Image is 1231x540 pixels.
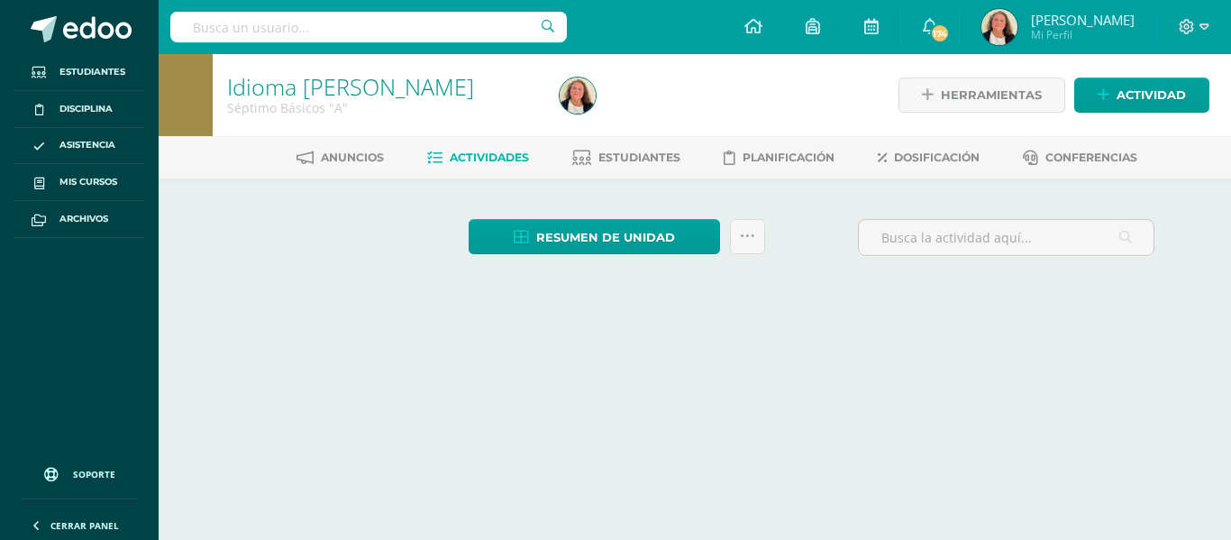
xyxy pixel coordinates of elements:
img: baba47cf35c54130fc8b4a41d66c83a5.png [981,9,1017,45]
span: Disciplina [59,102,113,116]
a: Estudiantes [14,54,144,91]
a: Mis cursos [14,164,144,201]
span: Resumen de unidad [536,221,675,254]
span: Archivos [59,212,108,226]
span: Actividad [1117,78,1186,112]
span: Herramientas [941,78,1042,112]
span: Cerrar panel [50,519,119,532]
div: Séptimo Básicos 'A' [227,99,538,116]
span: Mis cursos [59,175,117,189]
a: Anuncios [296,143,384,172]
span: Estudiantes [59,65,125,79]
a: Archivos [14,201,144,238]
a: Dosificación [878,143,980,172]
a: Estudiantes [572,143,680,172]
a: Conferencias [1023,143,1137,172]
span: 174 [930,23,950,43]
span: Estudiantes [598,151,680,164]
a: Actividades [427,143,529,172]
span: Conferencias [1045,151,1137,164]
span: Dosificación [894,151,980,164]
span: Actividades [450,151,529,164]
span: [PERSON_NAME] [1031,11,1135,29]
span: Soporte [73,468,115,481]
input: Busca la actividad aquí... [859,220,1153,255]
span: Planificación [743,151,834,164]
img: baba47cf35c54130fc8b4a41d66c83a5.png [560,78,596,114]
a: Idioma [PERSON_NAME] [227,71,474,102]
span: Anuncios [321,151,384,164]
a: Soporte [22,450,137,494]
a: Herramientas [898,78,1065,113]
span: Asistencia [59,138,115,152]
a: Asistencia [14,128,144,165]
a: Planificación [724,143,834,172]
a: Actividad [1074,78,1209,113]
a: Disciplina [14,91,144,128]
input: Busca un usuario... [170,12,567,42]
span: Mi Perfil [1031,27,1135,42]
a: Resumen de unidad [469,219,720,254]
h1: Idioma Maya Bas I [227,74,538,99]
